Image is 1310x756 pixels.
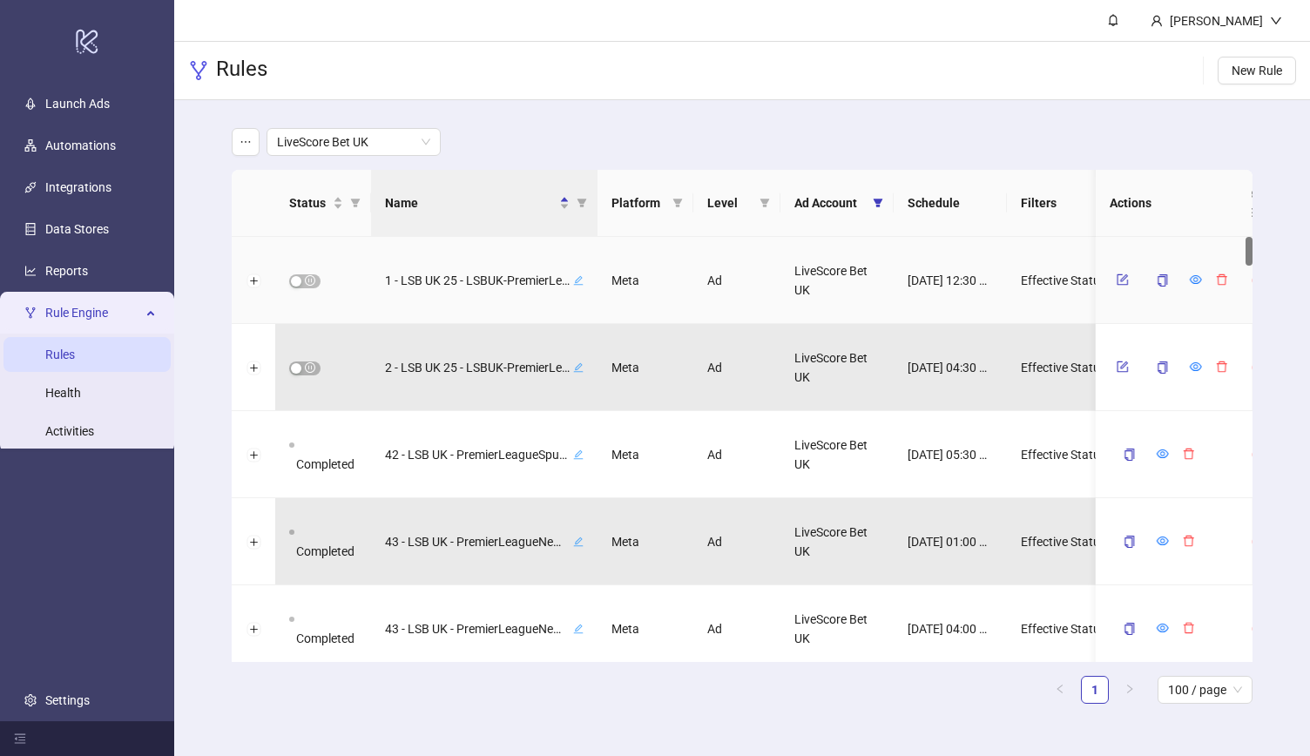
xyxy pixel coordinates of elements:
[45,348,75,361] a: Rules
[385,619,570,638] span: 43 - LSB UK - PremierLeagueNewcastlevsAstonVilla - [GEOGRAPHIC_DATA] - [DATE]
[1232,64,1282,78] span: New Rule
[1168,677,1242,703] span: 100 / page
[1190,361,1202,373] span: eye
[756,190,773,216] span: filter
[246,623,260,637] button: Expand row
[385,193,556,213] span: Name
[1124,449,1136,461] span: copy
[1143,267,1183,294] button: copy
[1046,676,1074,704] li: Previous Page
[669,190,686,216] span: filter
[780,498,894,585] div: LiveScore Bet UK
[1110,441,1150,469] button: copy
[1124,536,1136,548] span: copy
[1110,528,1150,556] button: copy
[1021,445,1219,464] span: Effective Status is ACTIVE AND AND Name ∋ PremierLeagueSpursvsLiverpool
[277,129,430,155] span: LiveScore Bet UK
[1082,677,1108,703] a: 1
[780,324,894,411] div: LiveScore Bet UK
[24,307,37,319] span: fork
[1270,15,1282,27] span: down
[908,619,993,638] span: [DATE] 04:00 PM
[598,237,693,324] div: Meta
[780,585,894,672] div: LiveScore Bet UK
[246,274,260,288] button: Expand row
[1096,170,1253,237] th: Actions
[1157,535,1169,549] a: eye
[1157,622,1169,634] span: eye
[1055,684,1065,694] span: left
[577,198,587,208] span: filter
[1176,618,1202,638] button: delete
[1021,619,1219,638] span: Effective Status is ACTIVE AND AND Name ∋ PremierLeagueNewcastlevsAstonVilla
[246,361,260,375] button: Expand row
[1190,273,1202,287] a: eye
[598,498,693,585] div: Meta
[1124,684,1135,694] span: right
[1116,676,1144,704] li: Next Page
[598,585,693,672] div: Meta
[296,457,355,471] span: Completed
[385,356,584,379] div: 2 - LSB UK 25 - LSBUK-PremierLeague25-[GEOGRAPHIC_DATA] - Pause - [DATE]edit
[1151,15,1163,27] span: user
[1158,676,1253,704] div: Page Size
[1157,361,1169,374] span: copy
[780,411,894,498] div: LiveScore Bet UK
[908,271,993,290] span: [DATE] 12:30 PM
[573,449,584,460] span: edit
[573,275,584,286] span: edit
[908,532,993,551] span: [DATE] 01:00 AM
[908,358,993,377] span: [DATE] 04:30 PM
[385,269,584,292] div: 1 - LSB UK 25 - LSBUK-PremierLeague25-[GEOGRAPHIC_DATA] - [GEOGRAPHIC_DATA] - [DATE]edit
[1021,532,1219,551] span: Effective Status is PAUSED AND AND Name ∋ PremierLeagueNewcastlevsAstonVilla
[780,237,894,324] div: LiveScore Bet UK
[45,180,111,194] a: Integrations
[573,537,584,547] span: edit
[45,386,81,400] a: Health
[693,324,780,411] div: Ad
[275,170,371,237] th: Status
[1110,356,1136,377] button: form
[45,264,88,278] a: Reports
[1117,361,1129,373] span: form
[45,222,109,236] a: Data Stores
[385,271,570,290] span: 1 - LSB UK 25 - LSBUK-PremierLeague25-[GEOGRAPHIC_DATA] - [GEOGRAPHIC_DATA] - [DATE]
[1163,11,1270,30] div: [PERSON_NAME]
[1117,273,1129,286] span: form
[14,732,26,745] span: menu-fold
[1216,273,1228,286] span: delete
[385,445,570,464] span: 42 - LSB UK - PremierLeagueSpursvsLiverpool - Pause - [DATE]
[385,532,570,551] span: 43 - LSB UK - PremierLeagueNewcastlevsAstonVilla - Launch - [DATE]
[296,544,355,558] span: Completed
[1157,535,1169,547] span: eye
[1124,623,1136,635] span: copy
[45,138,116,152] a: Automations
[1190,361,1202,375] a: eye
[598,411,693,498] div: Meta
[1046,676,1074,704] button: left
[573,624,584,634] span: edit
[240,136,252,148] span: ellipsis
[1176,443,1202,464] button: delete
[1183,535,1195,547] span: delete
[1183,622,1195,634] span: delete
[347,190,364,216] span: filter
[1157,622,1169,636] a: eye
[869,190,887,216] span: filter
[573,190,591,216] span: filter
[1209,269,1235,290] button: delete
[894,170,1007,237] th: Schedule
[216,56,267,85] h3: Rules
[1021,358,1219,377] span: Effective Status is ACTIVE AND AND Name ∋ ManchesterUnitedvsArsenal
[385,358,570,377] span: 2 - LSB UK 25 - LSBUK-PremierLeague25-[GEOGRAPHIC_DATA] - Pause - [DATE]
[873,198,883,208] span: filter
[1157,274,1169,287] span: copy
[1021,271,1219,290] span: Effective Status is ACTIVE AND AND Name ∋ AstonVillavsNewcastle
[188,60,209,81] span: fork
[1157,448,1169,462] a: eye
[1157,448,1169,460] span: eye
[693,585,780,672] div: Ad
[1081,676,1109,704] li: 1
[385,618,584,640] div: 43 - LSB UK - PremierLeagueNewcastlevsAstonVilla - [GEOGRAPHIC_DATA] - [DATE]edit
[45,693,90,707] a: Settings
